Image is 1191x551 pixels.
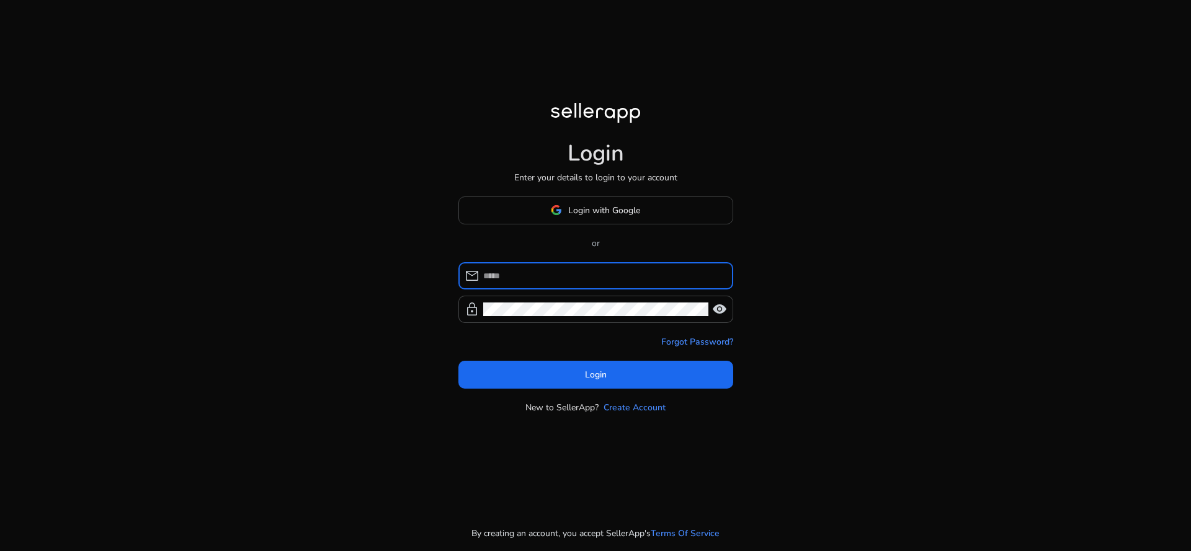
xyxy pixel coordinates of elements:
span: Login with Google [568,204,640,217]
span: lock [465,302,480,317]
img: google-logo.svg [551,205,562,216]
span: visibility [712,302,727,317]
p: Enter your details to login to your account [514,171,677,184]
p: New to SellerApp? [525,401,599,414]
a: Create Account [604,401,666,414]
button: Login with Google [458,196,733,224]
button: Login [458,361,733,389]
h1: Login [568,140,624,167]
span: mail [465,268,480,283]
span: Login [585,368,607,381]
a: Forgot Password? [661,335,733,348]
a: Terms Of Service [651,527,720,540]
p: or [458,237,733,250]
